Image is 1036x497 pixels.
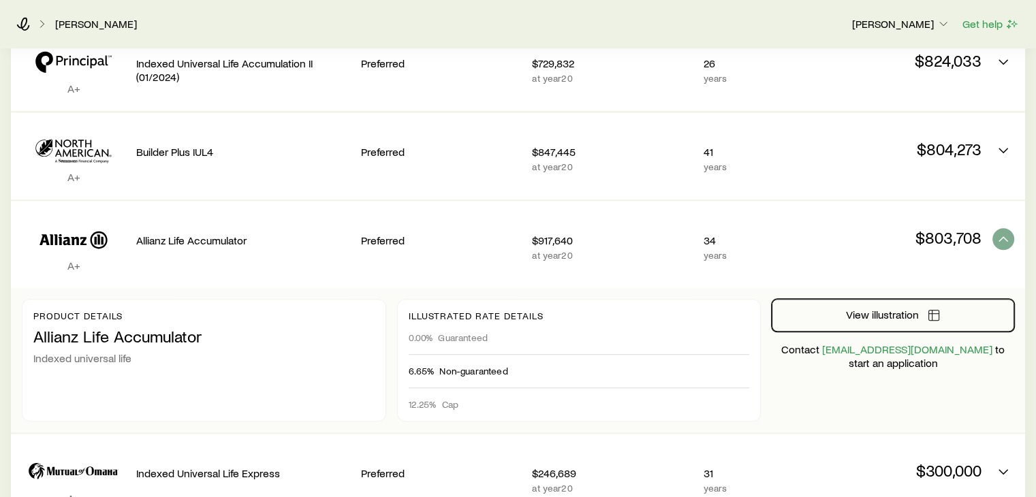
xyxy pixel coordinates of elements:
p: 26 [704,57,811,70]
a: [EMAIL_ADDRESS][DOMAIN_NAME] [822,342,992,355]
p: $729,832 [532,57,692,70]
span: 6.65% [409,366,435,376]
p: at year 20 [532,161,692,172]
p: Allianz Life Accumulator [33,327,375,346]
p: A+ [22,259,125,272]
p: 41 [704,145,811,159]
p: $804,273 [821,140,982,159]
p: Product details [33,310,375,321]
p: 34 [704,234,811,247]
span: Cap [442,399,458,410]
p: Preferred [361,234,521,247]
p: at year 20 [532,250,692,261]
p: Preferred [361,57,521,70]
p: Builder Plus IUL4 [136,145,350,159]
p: years [704,73,811,84]
span: View illustration [846,309,919,320]
p: Indexed Universal Life Express [136,466,350,480]
p: $246,689 [532,466,692,480]
p: A+ [22,170,125,184]
p: [PERSON_NAME] [852,17,950,31]
p: 31 [704,466,811,480]
p: at year 20 [532,73,692,84]
span: Guaranteed [438,332,488,343]
p: at year 20 [532,483,692,494]
a: [PERSON_NAME] [54,18,138,31]
button: Get help [962,16,1020,32]
span: 0.00% [409,332,433,343]
p: $917,640 [532,234,692,247]
p: Contact to start an application [772,342,1014,370]
p: Preferred [361,145,521,159]
p: Illustrated rate details [409,310,750,321]
p: years [704,250,811,261]
button: View illustration [772,299,1014,332]
p: $847,445 [532,145,692,159]
span: 12.25% [409,399,437,410]
p: $300,000 [821,461,982,480]
p: Indexed universal life [33,351,375,365]
p: Preferred [361,466,521,480]
p: $824,033 [821,51,982,70]
p: A+ [22,82,125,95]
span: Non-guaranteed [439,366,507,376]
p: years [704,483,811,494]
button: [PERSON_NAME] [851,16,951,33]
p: years [704,161,811,172]
p: Indexed Universal Life Accumulation II (01/2024) [136,57,350,84]
p: $803,708 [821,228,982,247]
p: Allianz Life Accumulator [136,234,350,247]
